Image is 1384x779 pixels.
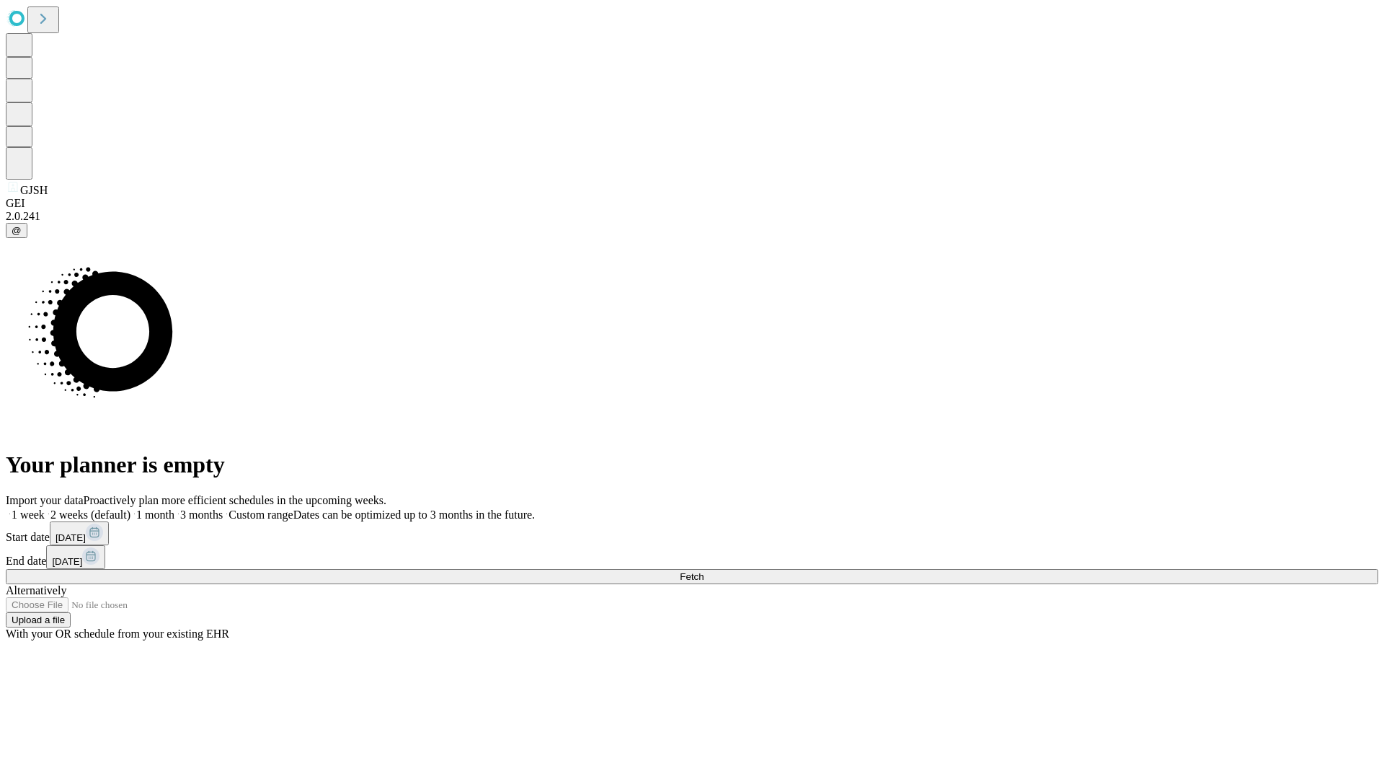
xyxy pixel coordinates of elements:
span: Fetch [680,571,704,582]
button: [DATE] [46,545,105,569]
div: 2.0.241 [6,210,1378,223]
span: 1 week [12,509,45,521]
span: [DATE] [56,532,86,543]
button: Fetch [6,569,1378,584]
span: @ [12,225,22,236]
span: With your OR schedule from your existing EHR [6,628,229,640]
div: GEI [6,197,1378,210]
span: Proactively plan more efficient schedules in the upcoming weeks. [84,494,386,506]
div: End date [6,545,1378,569]
span: GJSH [20,184,48,196]
button: Upload a file [6,612,71,628]
span: [DATE] [52,556,82,567]
h1: Your planner is empty [6,452,1378,478]
span: Alternatively [6,584,66,597]
span: Dates can be optimized up to 3 months in the future. [293,509,535,521]
span: 3 months [180,509,223,521]
span: 1 month [136,509,174,521]
span: Import your data [6,494,84,506]
span: 2 weeks (default) [50,509,130,521]
button: @ [6,223,27,238]
div: Start date [6,521,1378,545]
button: [DATE] [50,521,109,545]
span: Custom range [229,509,293,521]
